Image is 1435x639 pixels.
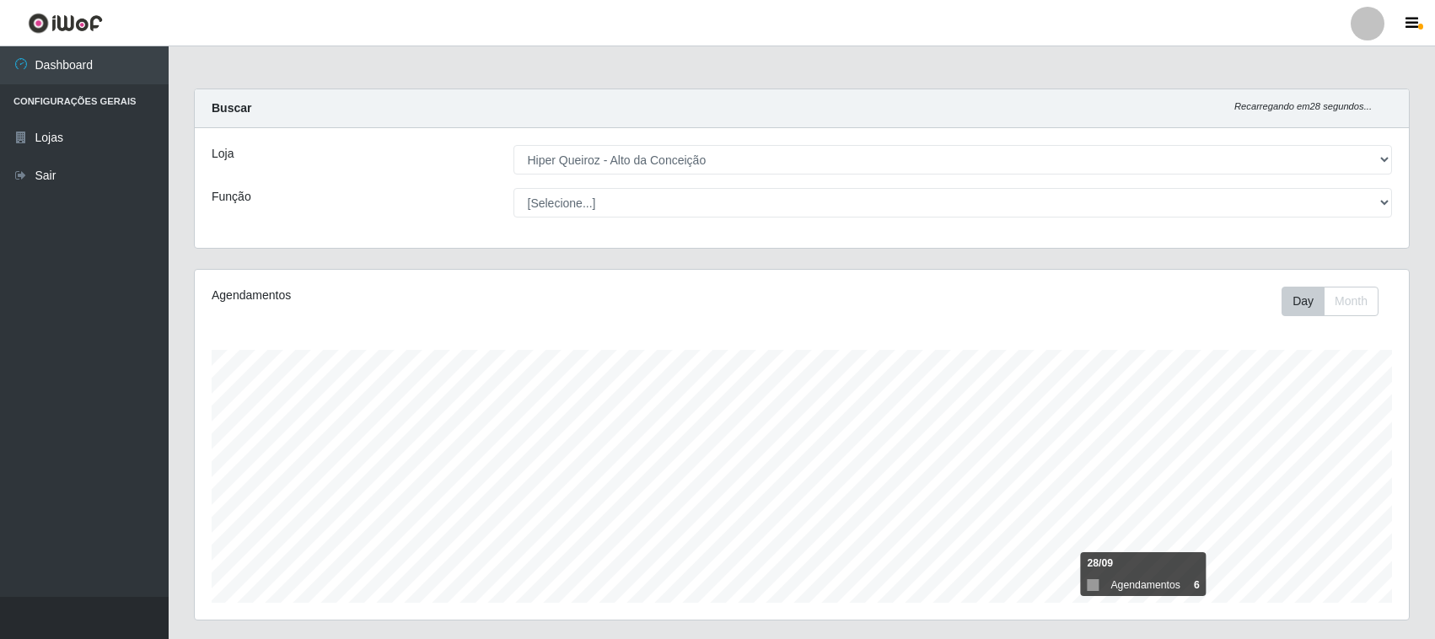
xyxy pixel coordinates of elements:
button: Day [1282,287,1325,316]
div: Agendamentos [212,287,689,304]
strong: Buscar [212,101,251,115]
div: First group [1282,287,1379,316]
label: Loja [212,145,234,163]
label: Função [212,188,251,206]
img: CoreUI Logo [28,13,103,34]
div: Toolbar with button groups [1282,287,1392,316]
button: Month [1324,287,1379,316]
i: Recarregando em 28 segundos... [1234,101,1372,111]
